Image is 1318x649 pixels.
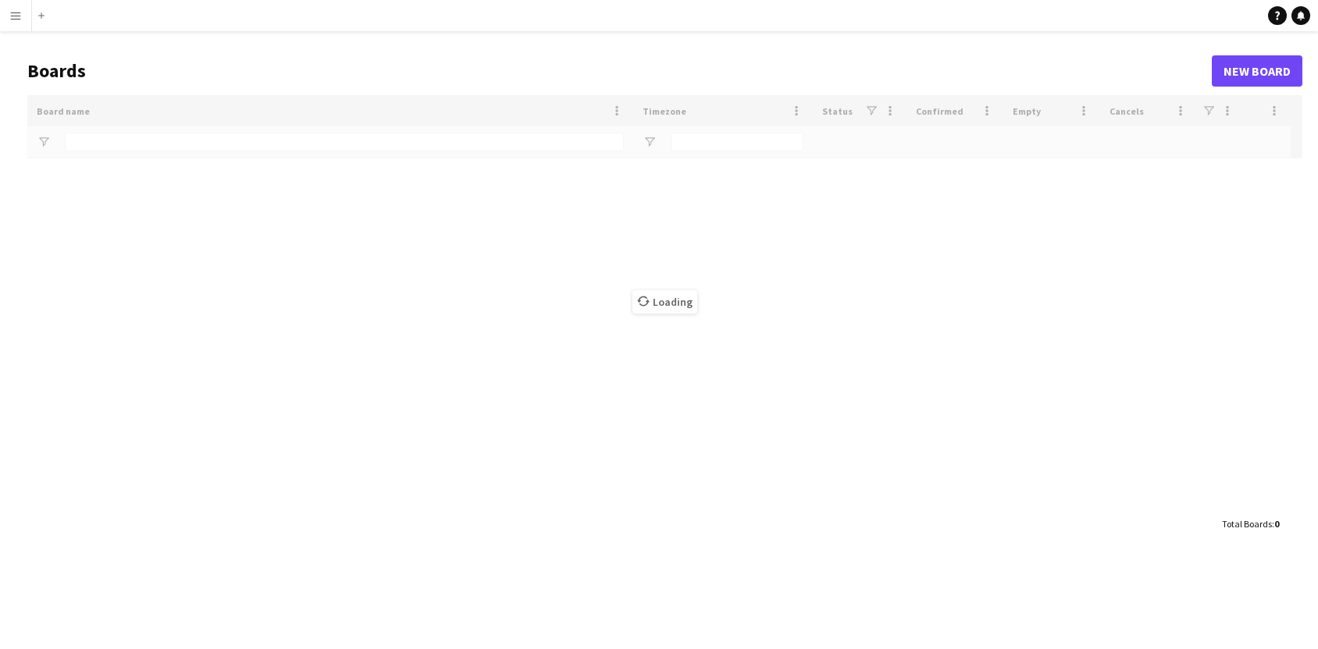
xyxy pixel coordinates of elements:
span: Loading [632,290,697,314]
span: 0 [1274,518,1279,530]
span: Total Boards [1222,518,1272,530]
h1: Boards [27,59,1212,83]
a: New Board [1212,55,1302,87]
div: : [1222,509,1279,539]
